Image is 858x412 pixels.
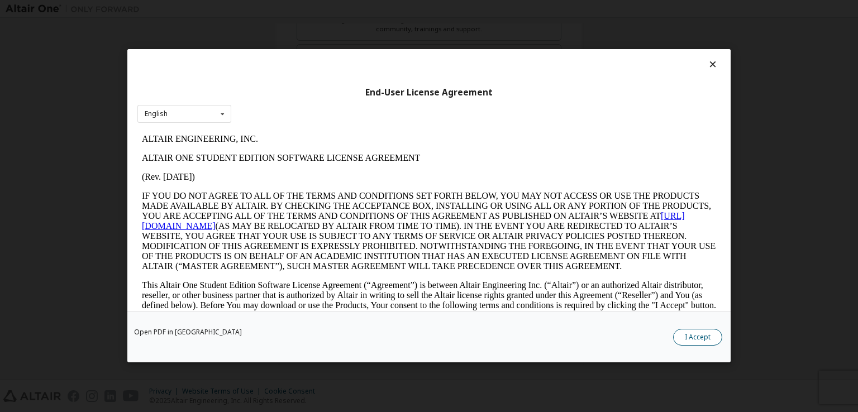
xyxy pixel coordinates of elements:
[4,61,579,142] p: IF YOU DO NOT AGREE TO ALL OF THE TERMS AND CONDITIONS SET FORTH BELOW, YOU MAY NOT ACCESS OR USE...
[4,4,579,15] p: ALTAIR ENGINEERING, INC.
[4,23,579,33] p: ALTAIR ONE STUDENT EDITION SOFTWARE LICENSE AGREEMENT
[137,87,721,98] div: End-User License Agreement
[673,329,722,346] button: I Accept
[4,42,579,52] p: (Rev. [DATE])
[4,151,579,191] p: This Altair One Student Edition Software License Agreement (“Agreement”) is between Altair Engine...
[145,111,168,117] div: English
[4,82,547,101] a: [URL][DOMAIN_NAME]
[134,329,242,336] a: Open PDF in [GEOGRAPHIC_DATA]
